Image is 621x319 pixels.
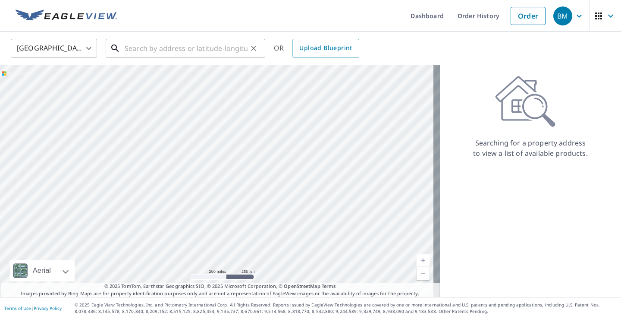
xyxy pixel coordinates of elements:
div: OR [274,39,359,58]
img: EV Logo [16,9,117,22]
div: Aerial [10,260,75,281]
a: Upload Blueprint [292,39,359,58]
span: © 2025 TomTom, Earthstar Geographics SIO, © 2025 Microsoft Corporation, © [104,283,336,290]
a: Current Level 5, Zoom In [417,254,430,267]
div: BM [553,6,572,25]
span: Upload Blueprint [299,43,352,54]
p: © 2025 Eagle View Technologies, Inc. and Pictometry International Corp. All Rights Reserved. Repo... [75,302,617,315]
div: Aerial [30,260,53,281]
input: Search by address or latitude-longitude [125,36,248,60]
a: Current Level 5, Zoom Out [417,267,430,280]
a: Terms [322,283,336,289]
a: OpenStreetMap [284,283,320,289]
div: [GEOGRAPHIC_DATA] [11,36,97,60]
a: Terms of Use [4,305,31,311]
p: Searching for a property address to view a list of available products. [473,138,588,158]
a: Privacy Policy [34,305,62,311]
button: Clear [248,42,260,54]
a: Order [511,7,546,25]
p: | [4,306,62,311]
